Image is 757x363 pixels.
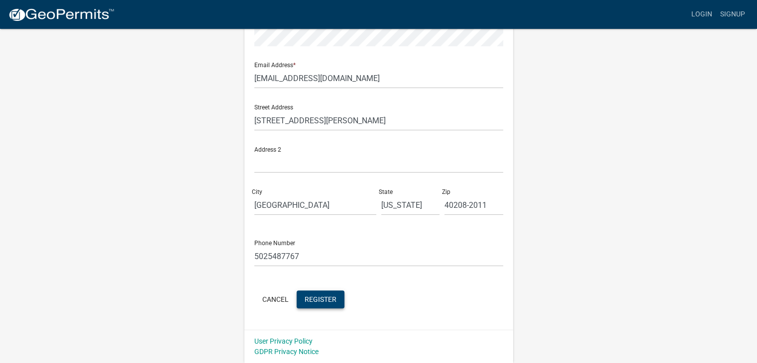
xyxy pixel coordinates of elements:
[254,337,313,345] a: User Privacy Policy
[254,348,319,356] a: GDPR Privacy Notice
[687,5,716,24] a: Login
[297,290,344,308] button: Register
[716,5,749,24] a: Signup
[305,295,336,303] span: Register
[254,290,297,308] button: Cancel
